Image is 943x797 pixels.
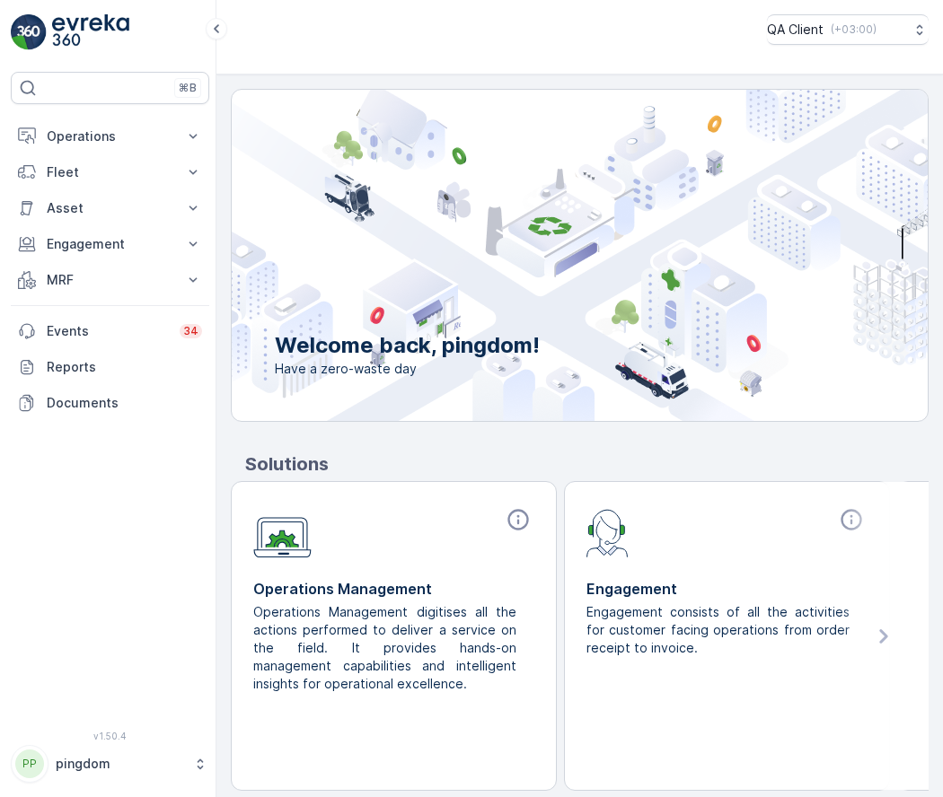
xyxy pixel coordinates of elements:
img: logo [11,14,47,50]
button: MRF [11,262,209,298]
button: Fleet [11,154,209,190]
p: Operations Management digitises all the actions performed to deliver a service on the field. It p... [253,603,520,693]
p: QA Client [767,21,824,39]
div: PP [15,749,44,778]
p: Operations Management [253,578,534,600]
img: module-icon [253,507,312,558]
img: module-icon [586,507,629,557]
span: Have a zero-waste day [275,360,540,378]
a: Documents [11,385,209,421]
img: logo_light-DOdMpM7g.png [52,14,129,50]
p: Engagement [586,578,868,600]
button: PPpingdom [11,745,209,783]
p: pingdom [56,755,184,773]
p: Reports [47,358,202,376]
button: QA Client(+03:00) [767,14,929,45]
p: Operations [47,127,173,145]
p: Solutions [245,451,929,477]
a: Events34 [11,313,209,349]
p: Engagement consists of all the activities for customer facing operations from order receipt to in... [586,603,853,657]
span: v 1.50.4 [11,731,209,741]
p: Fleet [47,163,173,181]
p: Engagement [47,235,173,253]
p: Asset [47,199,173,217]
p: ⌘B [179,81,197,95]
p: 34 [183,324,198,338]
button: Engagement [11,226,209,262]
button: Asset [11,190,209,226]
p: Events [47,322,169,340]
button: Operations [11,118,209,154]
p: ( +03:00 ) [831,22,877,37]
a: Reports [11,349,209,385]
p: Welcome back, pingdom! [275,331,540,360]
p: MRF [47,271,173,289]
img: city illustration [151,90,928,421]
p: Documents [47,394,202,412]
